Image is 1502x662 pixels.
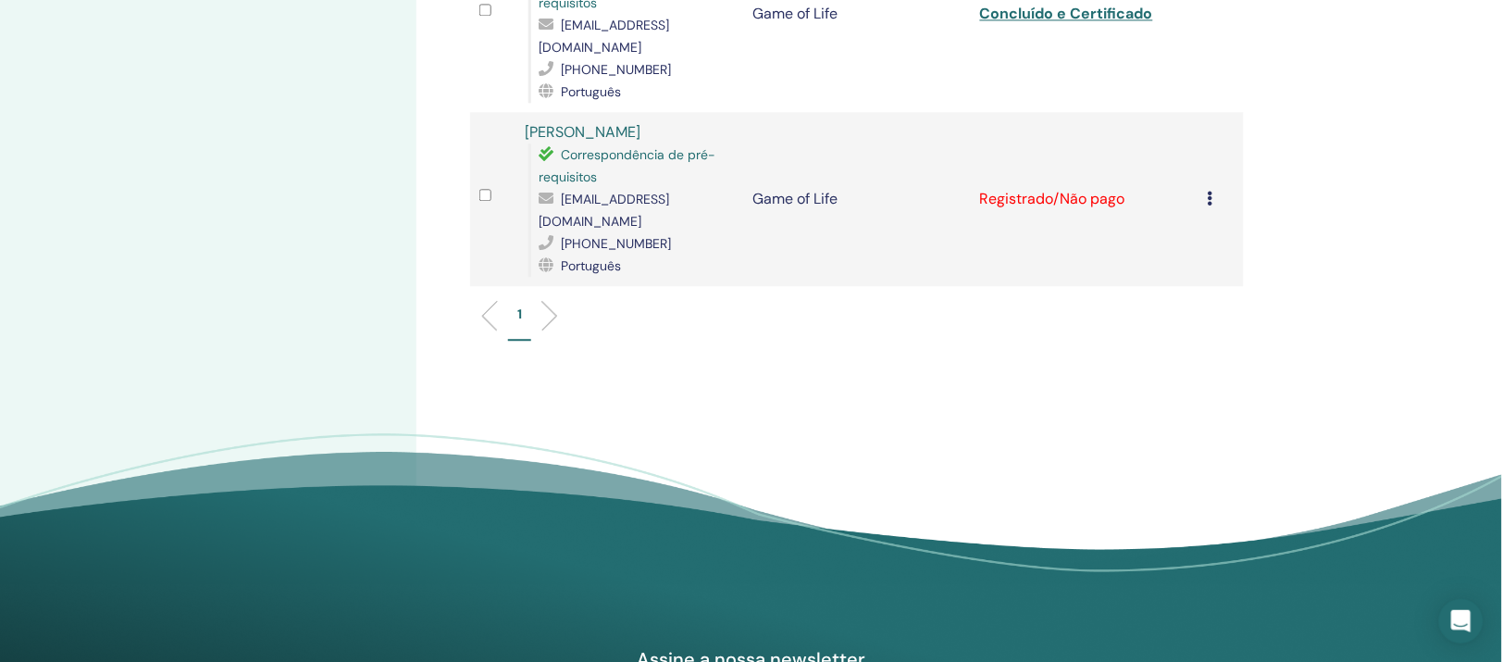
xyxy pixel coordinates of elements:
[539,146,715,185] span: Correspondência de pré-requisitos
[539,17,669,56] span: [EMAIL_ADDRESS][DOMAIN_NAME]
[561,235,671,252] span: [PHONE_NUMBER]
[1439,599,1483,643] div: Open Intercom Messenger
[561,257,621,274] span: Português
[561,61,671,78] span: [PHONE_NUMBER]
[743,112,971,286] td: Game of Life
[517,305,522,324] p: 1
[561,83,621,100] span: Português
[980,4,1153,23] a: Concluído e Certificado
[525,122,640,142] a: [PERSON_NAME]
[539,191,669,230] span: [EMAIL_ADDRESS][DOMAIN_NAME]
